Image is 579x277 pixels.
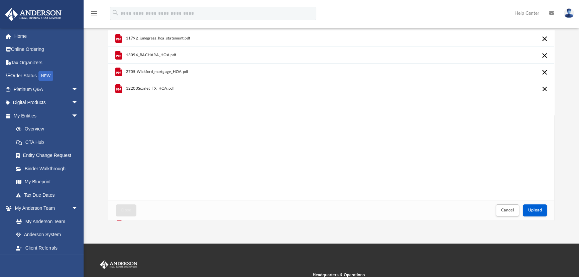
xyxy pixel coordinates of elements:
a: Order StatusNEW [5,69,88,83]
span: 12200Scarlet_TX_HOA.pdf [126,86,174,91]
img: Anderson Advisors Platinum Portal [99,260,139,269]
span: 2705 Wickford_mortgage_HOA.pdf [126,70,189,74]
a: Client Referrals [9,241,85,255]
a: My Anderson Team [9,215,82,228]
a: Home [5,29,88,43]
span: arrow_drop_down [72,255,85,268]
a: Online Ordering [5,43,88,56]
span: arrow_drop_down [72,109,85,123]
a: menu [90,13,98,17]
a: Entity Change Request [9,149,88,162]
a: Platinum Q&Aarrow_drop_down [5,83,88,96]
button: Cancel this upload [541,35,549,43]
a: Tax Organizers [5,56,88,69]
a: Tax Due Dates [9,188,88,202]
a: My Anderson Teamarrow_drop_down [5,202,85,215]
button: Cancel this upload [541,68,549,76]
i: search [112,9,119,16]
div: Upload [108,30,554,220]
a: My Entitiesarrow_drop_down [5,109,88,122]
a: Overview [9,122,88,136]
span: arrow_drop_down [72,96,85,110]
a: My Documentsarrow_drop_down [5,255,85,268]
a: CTA Hub [9,135,88,149]
span: 13094_BACHARA_HOA.pdf [126,53,177,57]
span: 11792_junegrass_hoa_statement.pdf [126,36,191,40]
span: arrow_drop_down [72,83,85,96]
a: Anderson System [9,228,85,242]
button: Cancel [496,204,519,216]
div: grid [108,30,554,200]
span: Close [121,208,131,212]
span: arrow_drop_down [72,202,85,215]
span: Cancel [501,208,514,212]
button: Cancel this upload [541,85,549,93]
a: Digital Productsarrow_drop_down [5,96,88,109]
span: Upload [528,208,542,212]
a: Binder Walkthrough [9,162,88,175]
button: Close [116,204,136,216]
img: Anderson Advisors Platinum Portal [3,8,64,21]
a: My Blueprint [9,175,85,189]
button: Cancel this upload [541,52,549,60]
div: NEW [38,71,53,81]
button: Upload [523,204,547,216]
img: User Pic [564,8,574,18]
i: menu [90,9,98,17]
